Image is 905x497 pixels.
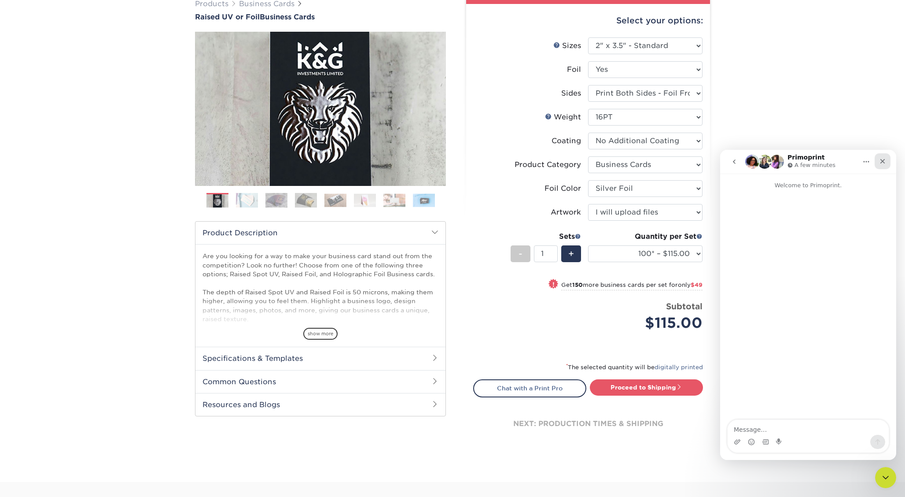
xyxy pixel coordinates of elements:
[303,328,338,340] span: show more
[195,13,446,21] a: Raised UV or FoilBusiness Cards
[473,379,586,397] a: Chat with a Print Pro
[265,193,287,208] img: Business Cards 03
[544,183,581,194] div: Foil Color
[561,88,581,99] div: Sides
[295,193,317,208] img: Business Cards 04
[195,13,446,21] h1: Business Cards
[354,193,376,207] img: Business Cards 06
[551,207,581,218] div: Artwork
[206,190,228,212] img: Business Cards 01
[195,222,445,244] h2: Product Description
[236,193,258,208] img: Business Cards 02
[567,64,581,75] div: Foil
[691,282,703,288] span: $49
[413,193,435,207] img: Business Cards 08
[553,41,581,51] div: Sizes
[324,193,346,207] img: Business Cards 05
[195,347,445,370] h2: Specifications & Templates
[473,397,703,450] div: next: production times & shipping
[590,379,703,395] a: Proceed to Shipping
[515,159,581,170] div: Product Category
[561,282,703,290] small: Get more business cards per set for
[720,150,896,460] iframe: Intercom live chat
[552,280,555,289] span: !
[195,370,445,393] h2: Common Questions
[473,4,703,37] div: Select your options:
[552,136,581,146] div: Coating
[202,252,438,422] p: Are you looking for a way to make your business card stand out from the competition? Look no furt...
[566,364,703,371] small: The selected quantity will be
[655,364,703,371] a: digitally printed
[545,112,581,122] div: Weight
[595,312,703,334] div: $115.00
[875,467,896,488] iframe: Intercom live chat
[195,13,260,21] span: Raised UV or Foil
[572,282,583,288] strong: 150
[568,247,574,260] span: +
[588,231,703,242] div: Quantity per Set
[519,247,522,260] span: -
[383,193,405,207] img: Business Cards 07
[511,231,581,242] div: Sets
[666,301,703,311] strong: Subtotal
[195,393,445,416] h2: Resources and Blogs
[678,282,703,288] span: only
